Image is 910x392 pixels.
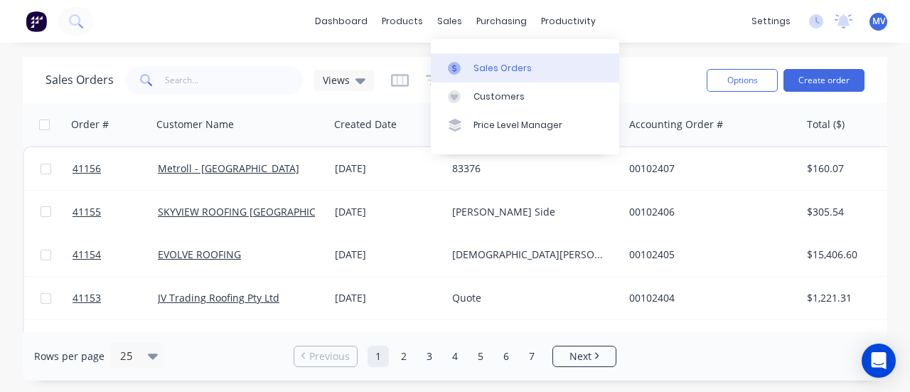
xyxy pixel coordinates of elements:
span: Previous [309,349,350,364]
ul: Pagination [288,346,622,367]
div: settings [744,11,798,32]
div: Created Date [334,117,397,132]
a: Customers [431,83,619,111]
div: [DATE] [335,161,441,176]
div: Total ($) [807,117,845,132]
a: dashboard [308,11,375,32]
button: Create order [783,69,864,92]
div: $15,406.60 [807,248,890,262]
a: Page 7 [521,346,542,367]
div: 00102406 [629,205,787,219]
div: 00102405 [629,248,787,262]
div: $1,221.31 [807,291,890,305]
div: [DATE] [335,205,441,219]
a: 41156 [73,147,158,190]
span: Next [569,349,591,364]
div: Sales Orders [473,62,532,75]
a: Page 5 [470,346,491,367]
div: 00102404 [629,291,787,305]
div: [DATE] [335,248,441,262]
div: Accounting Order # [629,117,723,132]
h1: Sales Orders [45,73,114,87]
a: Metroll - [GEOGRAPHIC_DATA] [158,161,299,175]
a: Page 2 [393,346,414,367]
div: 00102407 [629,161,787,176]
span: 41153 [73,291,101,305]
a: Page 6 [496,346,517,367]
div: sales [430,11,469,32]
span: MV [872,15,885,28]
div: productivity [534,11,603,32]
div: [DEMOGRAPHIC_DATA][PERSON_NAME] [452,248,610,262]
div: Open Intercom Messenger [862,344,896,378]
div: Price Level Manager [473,119,562,132]
input: Search... [165,66,304,95]
a: Sales Orders [431,53,619,82]
a: Price Level Manager [431,111,619,139]
div: Order # [71,117,109,132]
a: Previous page [294,349,357,364]
span: Rows per page [34,349,105,364]
img: Factory [26,11,47,32]
a: 41146 [73,320,158,363]
div: products [375,11,430,32]
button: Options [707,69,778,92]
div: Quote [452,291,610,305]
div: purchasing [469,11,534,32]
div: [PERSON_NAME] Side [452,205,610,219]
a: EVOLVE ROOFING [158,248,241,261]
div: $305.54 [807,205,890,219]
a: JV Trading Roofing Pty Ltd [158,291,279,304]
a: 41153 [73,277,158,319]
div: Customer Name [156,117,234,132]
a: SKYVIEW ROOFING [GEOGRAPHIC_DATA] P/L [158,205,365,218]
a: 41154 [73,233,158,276]
span: 41156 [73,161,101,176]
a: 41155 [73,191,158,233]
div: Customers [473,90,525,103]
a: Page 3 [419,346,440,367]
a: Page 4 [444,346,466,367]
span: 41155 [73,205,101,219]
span: 41154 [73,248,101,262]
span: Views [323,73,350,88]
div: $160.07 [807,161,890,176]
a: Page 1 is your current page [368,346,389,367]
div: [DATE] [335,291,441,305]
div: 83376 [452,161,610,176]
a: Next page [553,349,616,364]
